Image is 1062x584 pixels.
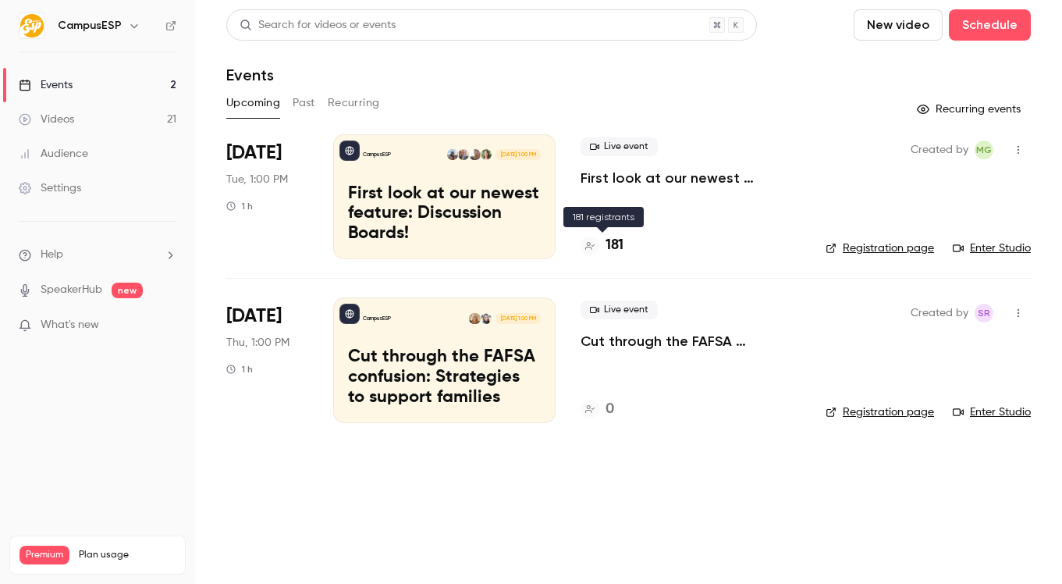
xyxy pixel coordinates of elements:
div: Videos [19,112,74,127]
div: Events [19,77,73,93]
img: Gavin Grivna [458,149,469,160]
span: Help [41,247,63,263]
div: 1 h [226,363,253,376]
p: Cut through the FAFSA confusion: Strategies to support families [348,347,541,408]
button: Recurring events [910,97,1031,122]
a: Registration page [826,240,934,256]
button: Recurring [328,91,380,116]
li: help-dropdown-opener [19,247,176,263]
h1: Events [226,66,274,84]
span: [DATE] [226,141,282,166]
a: SpeakerHub [41,282,102,298]
p: CampusESP [363,151,391,158]
p: CampusESP [363,315,391,322]
span: [DATE] 1:00 PM [495,149,540,160]
a: Registration page [826,404,934,420]
button: Upcoming [226,91,280,116]
p: First look at our newest feature: Discussion Boards! [348,184,541,244]
img: Tiffany Zheng [447,149,458,160]
div: Oct 16 Thu, 1:00 PM (America/New York) [226,297,308,422]
span: Melissa Greiner [975,141,993,159]
span: Stephanie Robinson [975,304,993,322]
a: 181 [581,235,623,256]
span: Thu, 1:00 PM [226,335,289,351]
a: Enter Studio [953,404,1031,420]
div: Sep 16 Tue, 1:00 PM (America/New York) [226,134,308,259]
a: Cut through the FAFSA confusion: Strategies to support familiesCampusESPMelissa GreinerMelanie Mu... [333,297,556,422]
div: Audience [19,146,88,162]
span: SR [978,304,990,322]
span: Tue, 1:00 PM [226,172,288,187]
span: Created by [911,304,968,322]
span: Plan usage [79,549,176,561]
span: Created by [911,141,968,159]
button: New video [854,9,943,41]
div: Search for videos or events [240,17,396,34]
img: Danielle Dreeszen [469,149,480,160]
div: Settings [19,180,81,196]
div: 1 h [226,200,253,212]
span: Premium [20,546,69,564]
button: Past [293,91,315,116]
span: [DATE] [226,304,282,329]
span: MG [976,141,992,159]
span: new [112,283,143,298]
h4: 181 [606,235,623,256]
img: CampusESP [20,13,44,38]
a: First look at our newest feature: Discussion Boards! [581,169,801,187]
span: Live event [581,301,658,319]
img: Melanie Muenzer [469,313,480,324]
span: Live event [581,137,658,156]
a: 0 [581,399,614,420]
img: Melissa Greiner [481,313,492,324]
a: First look at our newest feature: Discussion Boards!CampusESPBrooke SterneckDanielle DreeszenGavi... [333,134,556,259]
h4: 0 [606,399,614,420]
span: What's new [41,317,99,333]
button: Schedule [949,9,1031,41]
h6: CampusESP [58,18,122,34]
span: [DATE] 1:00 PM [495,313,540,324]
a: Enter Studio [953,240,1031,256]
a: Cut through the FAFSA confusion: Strategies to support families [581,332,801,351]
img: Brooke Sterneck [481,149,492,160]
